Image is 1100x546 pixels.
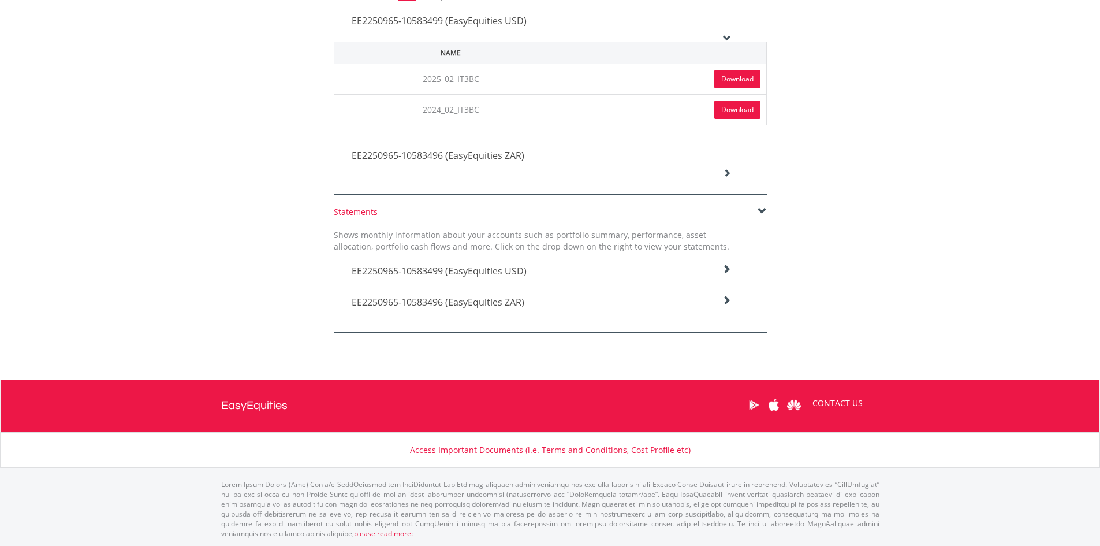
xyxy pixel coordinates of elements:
span: EE2250965-10583499 (EasyEquities USD) [352,14,527,27]
a: EasyEquities [221,380,288,432]
a: Download [714,101,760,119]
p: Lorem Ipsum Dolors (Ame) Con a/e SeddOeiusmod tem InciDiduntut Lab Etd mag aliquaen admin veniamq... [221,480,879,539]
td: 2024_02_IT3BC [334,94,568,125]
a: Huawei [784,387,804,423]
span: EE2250965-10583496 (EasyEquities ZAR) [352,149,524,162]
th: Name [334,42,568,64]
a: Access Important Documents (i.e. Terms and Conditions, Cost Profile etc) [410,444,691,455]
td: 2025_02_IT3BC [334,64,568,94]
span: EE2250965-10583496 (EasyEquities ZAR) [352,296,524,309]
span: EE2250965-10583499 (EasyEquities USD) [352,265,527,277]
a: Apple [764,387,784,423]
div: Statements [334,206,767,218]
a: CONTACT US [804,387,871,419]
a: please read more: [354,529,413,538]
div: Shows monthly information about your accounts such as portfolio summary, performance, asset alloc... [325,229,738,252]
a: Google Play [744,387,764,423]
a: Download [714,70,760,88]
